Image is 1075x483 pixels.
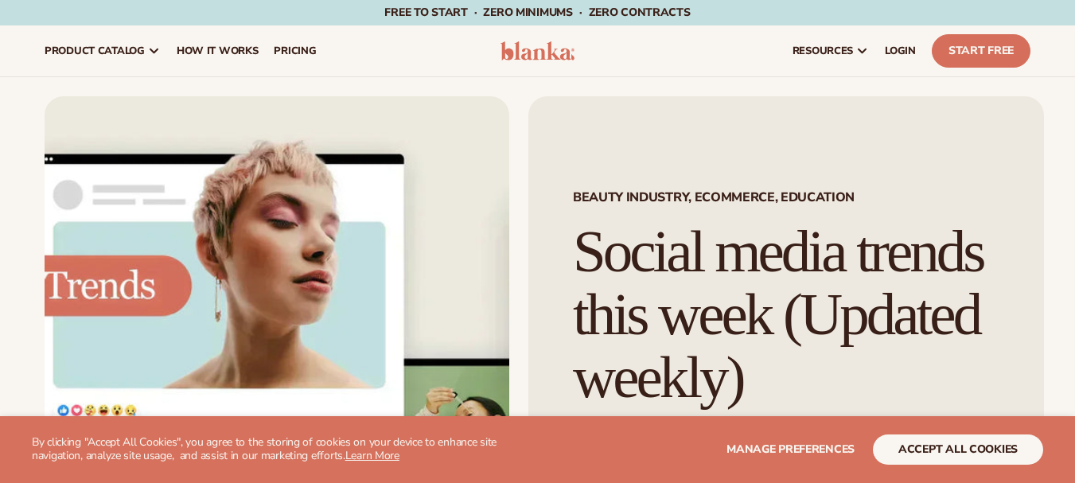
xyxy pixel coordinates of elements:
a: Learn More [345,448,399,463]
a: resources [785,25,877,76]
h1: Social media trends this week (Updated weekly) [573,220,999,408]
a: product catalog [37,25,169,76]
a: How It Works [169,25,267,76]
a: LOGIN [877,25,924,76]
span: Beauty Industry, Ecommerce, Education [573,191,999,204]
img: logo [500,41,575,60]
span: How It Works [177,45,259,57]
button: Manage preferences [726,434,855,465]
span: pricing [274,45,316,57]
span: product catalog [45,45,145,57]
p: By clicking "Accept All Cookies", you agree to the storing of cookies on your device to enhance s... [32,436,531,463]
a: pricing [266,25,324,76]
span: LOGIN [885,45,916,57]
a: Start Free [932,34,1030,68]
button: accept all cookies [873,434,1043,465]
span: resources [793,45,853,57]
span: Manage preferences [726,442,855,457]
span: Free to start · ZERO minimums · ZERO contracts [384,5,690,20]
